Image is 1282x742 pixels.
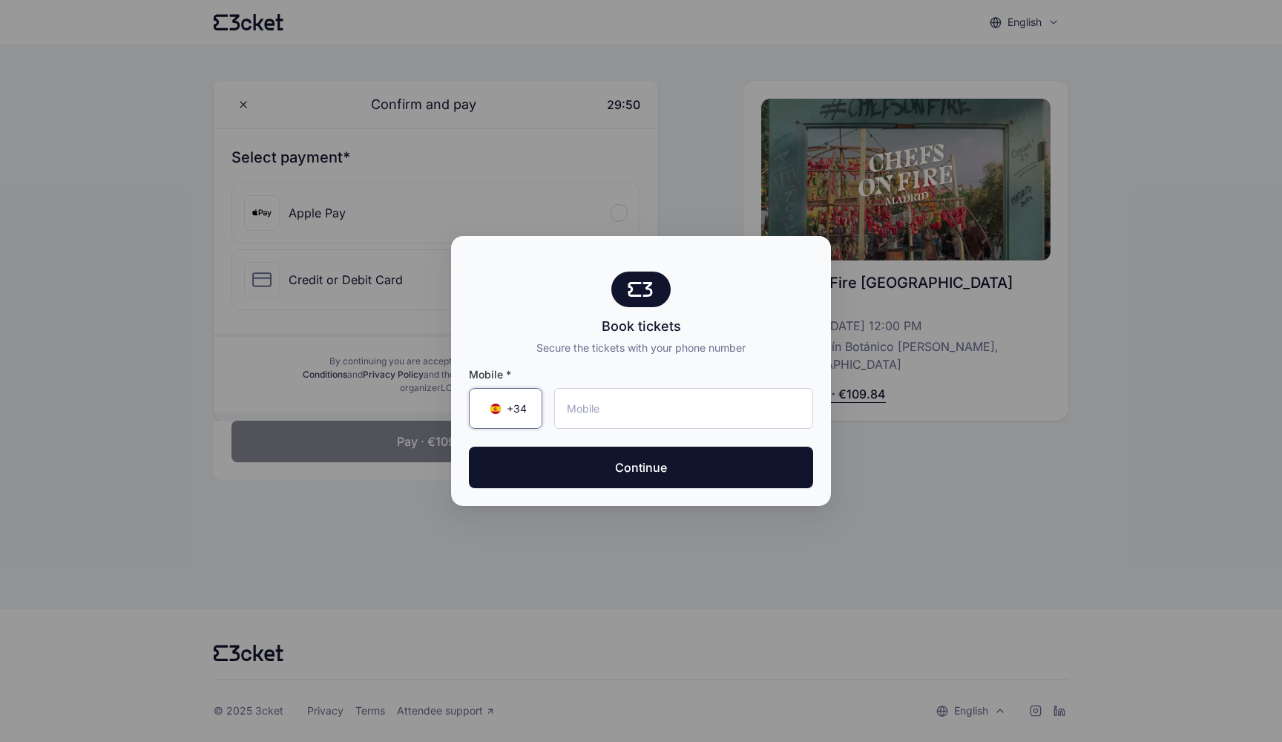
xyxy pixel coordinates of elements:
div: Country Code Selector [469,388,542,429]
span: Mobile * [469,367,813,382]
div: Secure the tickets with your phone number [536,340,746,355]
button: Continue [469,447,813,488]
span: +34 [507,401,527,416]
input: Mobile [554,388,813,429]
div: Book tickets [536,316,746,337]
